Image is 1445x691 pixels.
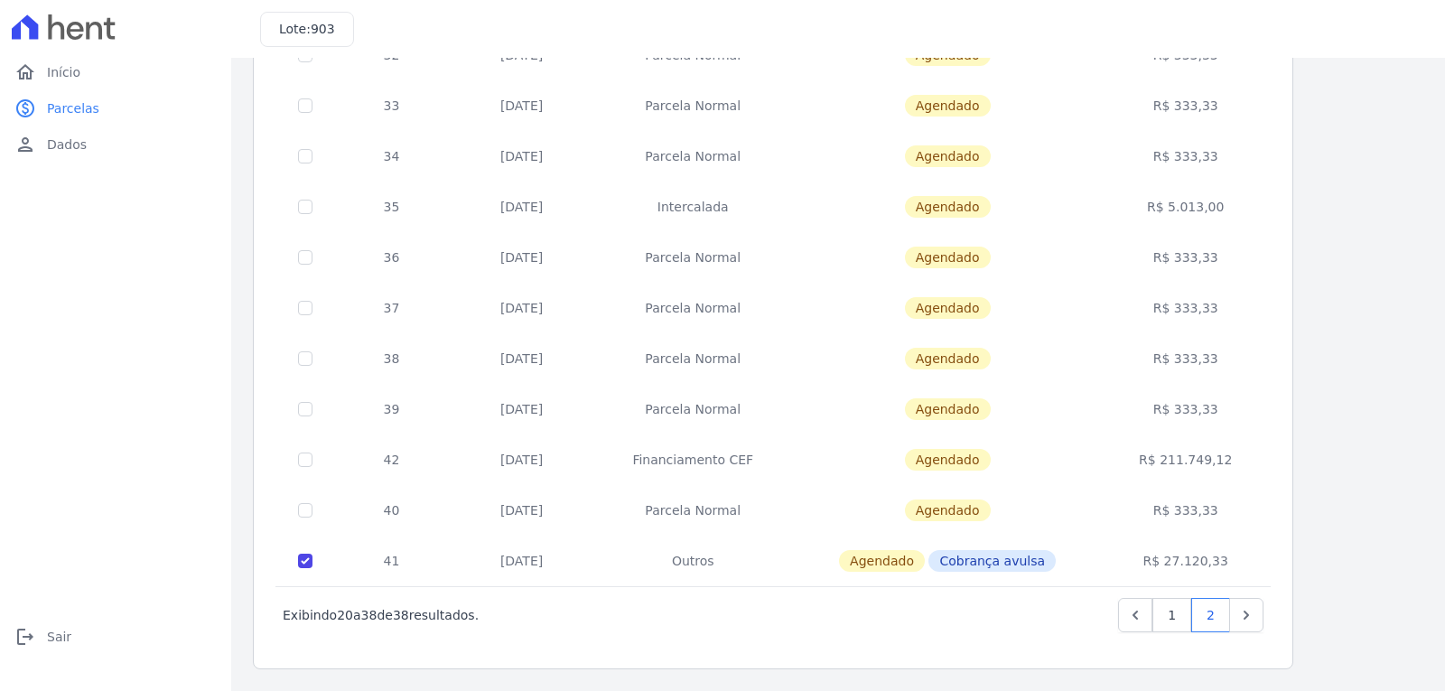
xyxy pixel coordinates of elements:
td: 38 [334,333,449,384]
td: R$ 5.013,00 [1104,182,1268,232]
a: logoutSair [7,619,224,655]
td: Parcela Normal [594,333,791,384]
a: Previous [1118,598,1152,632]
span: Agendado [905,500,991,521]
a: paidParcelas [7,90,224,126]
td: R$ 333,33 [1104,131,1268,182]
i: home [14,61,36,83]
td: Parcela Normal [594,80,791,131]
td: R$ 333,33 [1104,232,1268,283]
i: paid [14,98,36,119]
span: Sair [47,628,71,646]
td: Parcela Normal [594,232,791,283]
td: R$ 211.749,12 [1104,434,1268,485]
span: Agendado [905,449,991,471]
td: R$ 333,33 [1104,485,1268,536]
span: Agendado [905,145,991,167]
a: Next [1229,598,1263,632]
td: R$ 333,33 [1104,283,1268,333]
h3: Lote: [279,20,335,39]
a: 2 [1191,598,1230,632]
td: Parcela Normal [594,131,791,182]
td: 42 [334,434,449,485]
td: 34 [334,131,449,182]
span: Agendado [905,398,991,420]
td: 41 [334,536,449,586]
td: [DATE] [449,80,594,131]
i: logout [14,626,36,648]
td: 39 [334,384,449,434]
span: Cobrança avulsa [928,550,1056,572]
td: Parcela Normal [594,384,791,434]
td: Outros [594,536,791,586]
td: [DATE] [449,536,594,586]
td: [DATE] [449,434,594,485]
span: Dados [47,135,87,154]
a: homeInício [7,54,224,90]
td: R$ 333,33 [1104,333,1268,384]
i: person [14,134,36,155]
td: 40 [334,485,449,536]
span: 903 [311,22,335,36]
span: Agendado [905,297,991,319]
td: [DATE] [449,182,594,232]
td: R$ 333,33 [1104,80,1268,131]
span: 38 [361,608,378,622]
td: 33 [334,80,449,131]
td: [DATE] [449,232,594,283]
td: Parcela Normal [594,485,791,536]
span: Agendado [905,196,991,218]
td: [DATE] [449,485,594,536]
td: 35 [334,182,449,232]
a: personDados [7,126,224,163]
td: 36 [334,232,449,283]
p: Exibindo a de resultados. [283,606,479,624]
span: 20 [337,608,353,622]
td: Financiamento CEF [594,434,791,485]
span: Agendado [905,95,991,117]
td: R$ 333,33 [1104,384,1268,434]
span: Agendado [905,247,991,268]
span: Agendado [839,550,925,572]
td: [DATE] [449,283,594,333]
td: Parcela Normal [594,283,791,333]
span: 38 [393,608,409,622]
td: [DATE] [449,384,594,434]
span: Agendado [905,348,991,369]
td: Intercalada [594,182,791,232]
span: Início [47,63,80,81]
td: R$ 27.120,33 [1104,536,1268,586]
span: Parcelas [47,99,99,117]
td: [DATE] [449,333,594,384]
td: 37 [334,283,449,333]
td: [DATE] [449,131,594,182]
a: 1 [1152,598,1191,632]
